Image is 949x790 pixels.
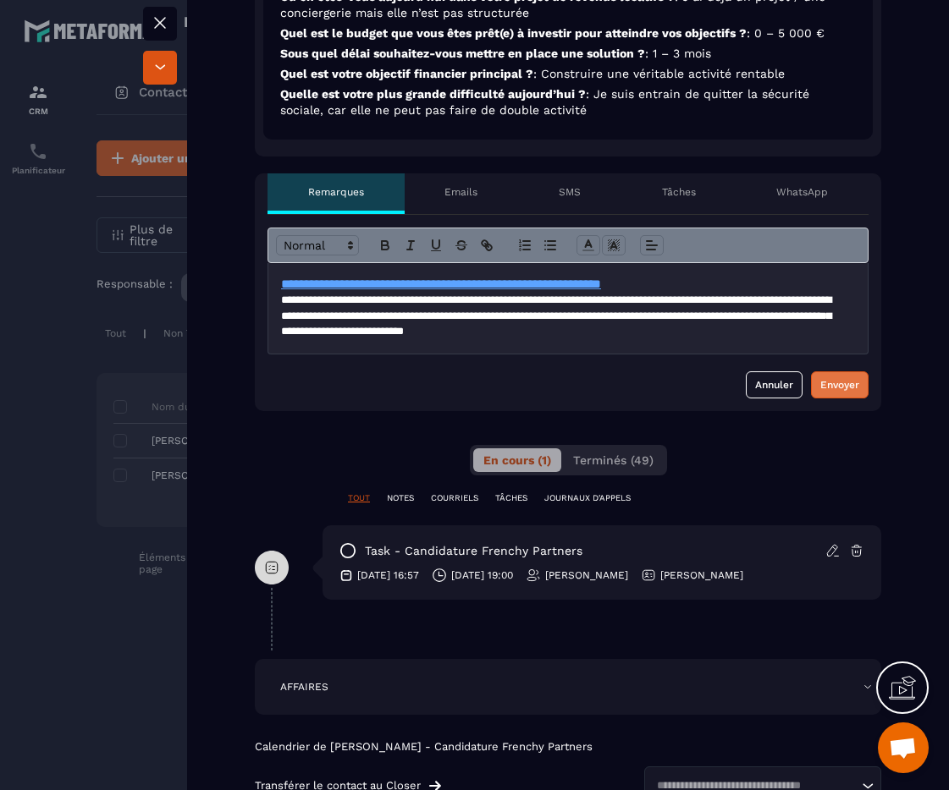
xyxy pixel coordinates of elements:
[746,371,803,398] button: Annuler
[660,568,743,582] p: [PERSON_NAME]
[387,492,414,504] p: NOTES
[444,185,477,199] p: Emails
[495,492,527,504] p: TÂCHES
[431,492,478,504] p: COURRIELS
[451,568,513,582] p: [DATE] 19:00
[662,185,696,199] p: Tâches
[811,371,869,398] button: Envoyer
[544,492,631,504] p: JOURNAUX D'APPELS
[255,740,881,754] p: Calendrier de [PERSON_NAME] - Candidature Frenchy Partners
[747,26,825,40] span: : 0 – 5 000 €
[645,47,711,60] span: : 1 – 3 mois
[280,25,856,41] p: Quel est le budget que vous êtes prêt(e) à investir pour atteindre vos objectifs ?
[573,453,654,467] span: Terminés (49)
[776,185,828,199] p: WhatsApp
[357,568,419,582] p: [DATE] 16:57
[533,67,785,80] span: : Construire une véritable activité rentable
[563,448,664,472] button: Terminés (49)
[820,376,859,393] div: Envoyer
[878,722,929,773] div: Ouvrir le chat
[280,86,856,118] p: Quelle est votre plus grande difficulté aujourd’hui ?
[280,46,856,62] p: Sous quel délai souhaitez-vous mettre en place une solution ?
[365,543,582,559] p: task - Candidature Frenchy Partners
[559,185,581,199] p: SMS
[308,185,364,199] p: Remarques
[473,448,561,472] button: En cours (1)
[545,568,628,582] p: [PERSON_NAME]
[483,453,551,467] span: En cours (1)
[280,66,856,82] p: Quel est votre objectif financier principal ?
[348,492,370,504] p: TOUT
[280,680,328,694] p: AFFAIRES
